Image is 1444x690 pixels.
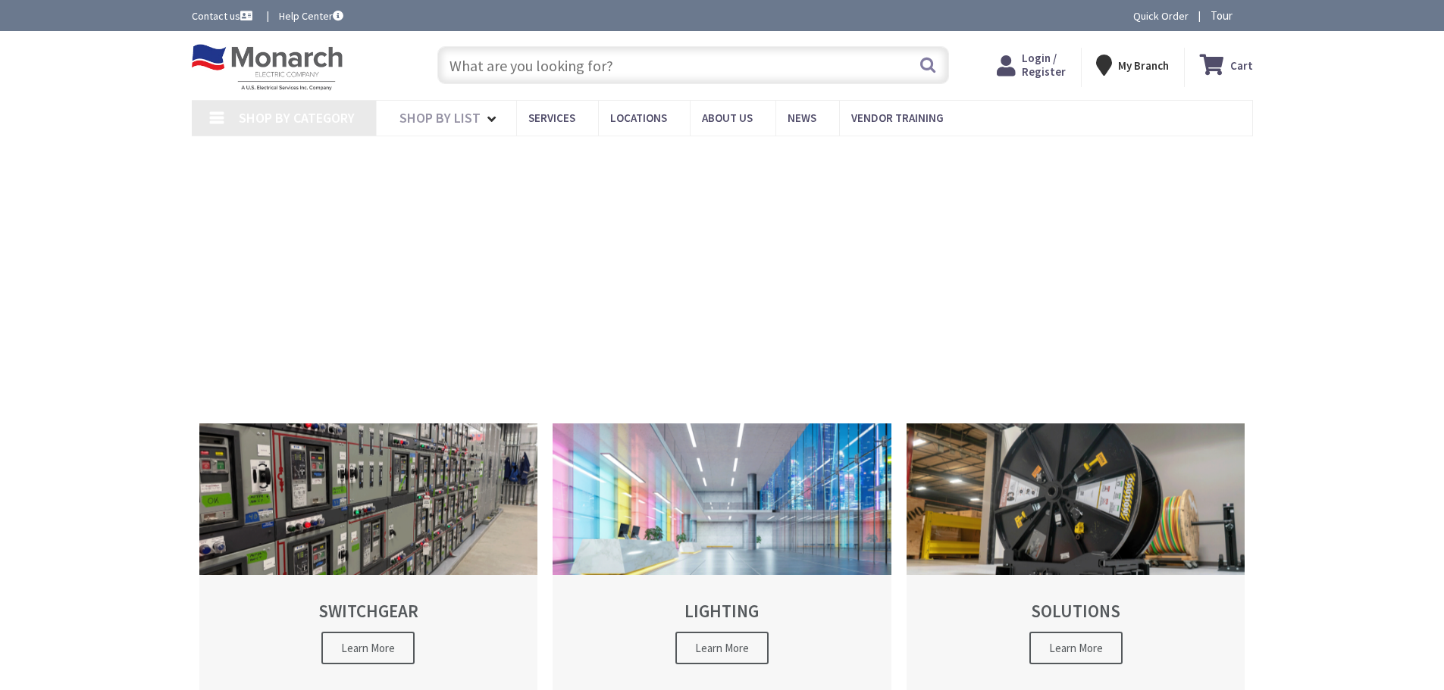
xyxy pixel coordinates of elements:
[1096,52,1169,79] div: My Branch
[192,8,255,23] a: Contact us
[1200,52,1253,79] a: Cart
[675,632,769,664] span: Learn More
[321,632,415,664] span: Learn More
[610,111,667,125] span: Locations
[933,601,1219,620] h2: SOLUTIONS
[788,111,816,125] span: News
[1133,8,1189,23] a: Quick Order
[1022,51,1066,79] span: Login / Register
[279,8,343,23] a: Help Center
[1029,632,1123,664] span: Learn More
[1118,58,1169,73] strong: My Branch
[239,109,355,126] span: Shop By Category
[1211,8,1249,23] span: Tour
[702,111,753,125] span: About Us
[226,601,512,620] h2: SWITCHGEAR
[192,44,343,91] img: Monarch Electric Company
[437,46,949,84] input: What are you looking for?
[399,109,481,126] span: Shop By List
[1230,52,1253,79] strong: Cart
[851,111,944,125] span: Vendor Training
[997,52,1066,79] a: Login / Register
[579,601,865,620] h2: LIGHTING
[528,111,575,125] span: Services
